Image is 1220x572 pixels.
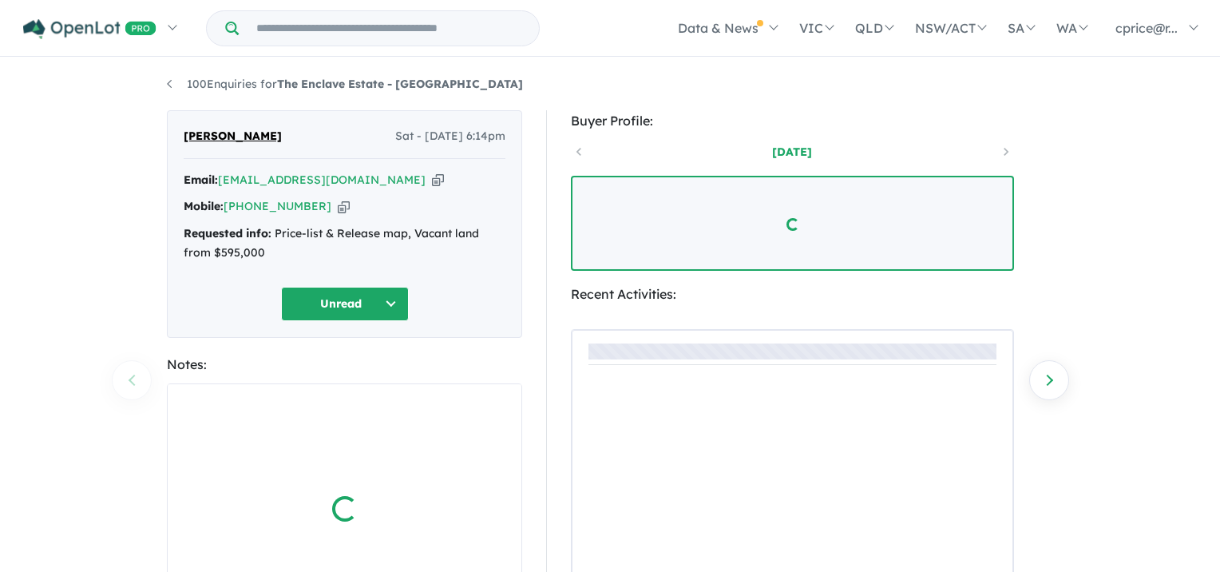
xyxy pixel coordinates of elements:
nav: breadcrumb [167,75,1053,94]
div: Notes: [167,354,522,375]
span: [PERSON_NAME] [184,127,282,146]
strong: Email: [184,173,218,187]
button: Unread [281,287,409,321]
span: cprice@r... [1115,20,1178,36]
strong: Requested info: [184,226,271,240]
input: Try estate name, suburb, builder or developer [242,11,536,46]
a: [PHONE_NUMBER] [224,199,331,213]
strong: Mobile: [184,199,224,213]
span: Sat - [DATE] 6:14pm [395,127,505,146]
strong: The Enclave Estate - [GEOGRAPHIC_DATA] [277,77,523,91]
div: Buyer Profile: [571,110,1014,132]
a: [DATE] [724,144,860,160]
div: Recent Activities: [571,284,1014,305]
button: Copy [432,172,444,189]
img: Openlot PRO Logo White [23,19,156,39]
a: [EMAIL_ADDRESS][DOMAIN_NAME] [218,173,426,187]
div: Price-list & Release map, Vacant land from $595,000 [184,224,505,263]
a: 100Enquiries forThe Enclave Estate - [GEOGRAPHIC_DATA] [167,77,523,91]
button: Copy [338,198,350,215]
